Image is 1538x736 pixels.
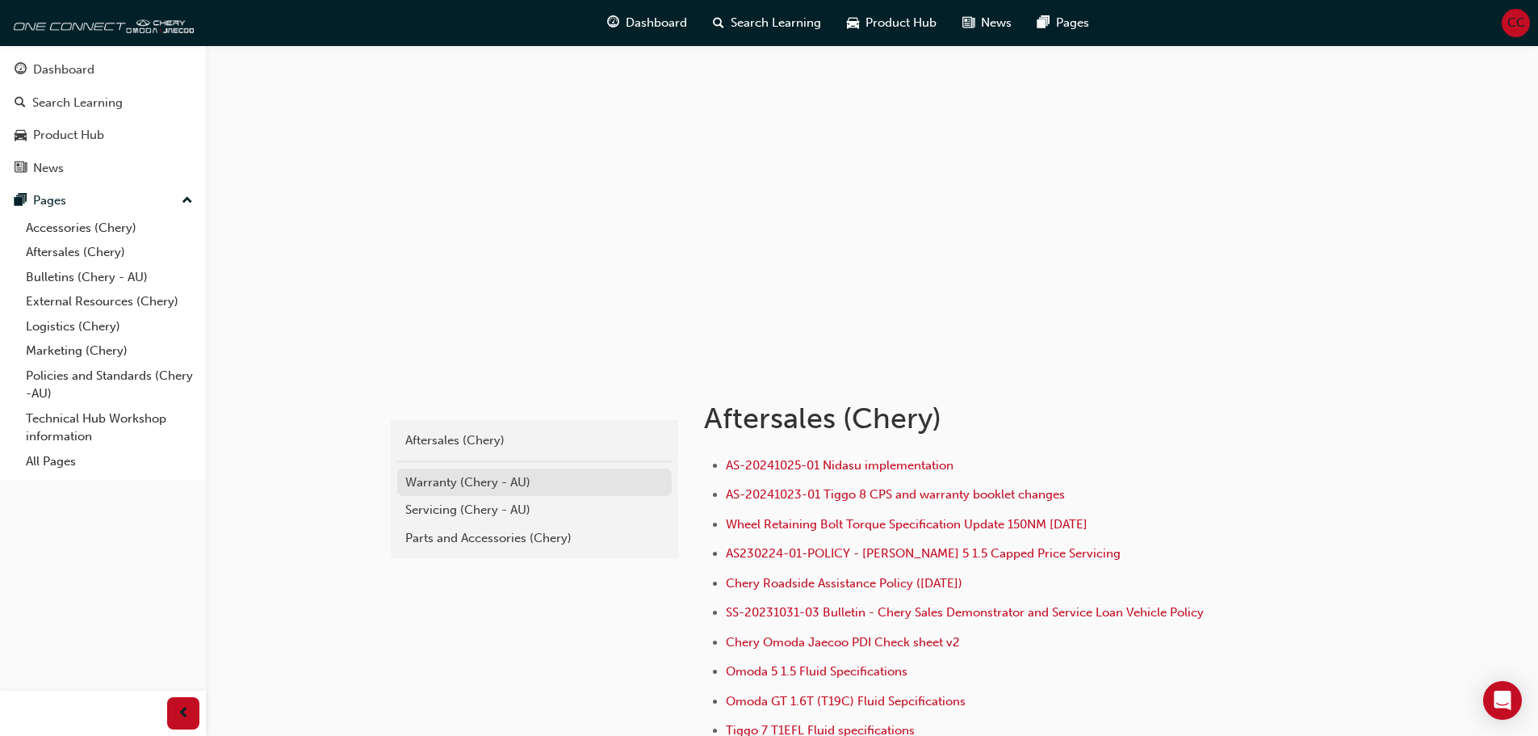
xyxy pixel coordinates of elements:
span: search-icon [15,96,26,111]
a: Policies and Standards (Chery -AU) [19,364,199,406]
span: guage-icon [15,63,27,78]
a: Wheel Retaining Bolt Torque Specification Update 150NM [DATE] [726,517,1087,532]
div: Warranty (Chery - AU) [405,473,664,492]
a: AS-20241025-01 Nidasu implementation [726,458,953,473]
img: oneconnect [8,6,194,39]
div: Product Hub [33,126,104,145]
div: Dashboard [33,61,94,79]
span: pages-icon [1037,13,1050,33]
a: Chery Omoda Jaecoo PDI Check sheet v2 [726,635,960,650]
span: search-icon [713,13,724,33]
span: CC [1507,14,1525,32]
button: DashboardSearch LearningProduct HubNews [6,52,199,186]
a: Bulletins (Chery - AU) [19,265,199,290]
a: Marketing (Chery) [19,339,199,364]
a: Servicing (Chery - AU) [397,496,672,524]
span: car-icon [847,13,859,33]
a: Omoda 5 1.5 Fluid Specifications [726,664,907,679]
span: news-icon [962,13,974,33]
div: Parts and Accessories (Chery) [405,529,664,548]
a: search-iconSearch Learning [700,6,834,40]
span: Pages [1056,14,1089,32]
div: Aftersales (Chery) [405,431,664,450]
a: news-iconNews [949,6,1025,40]
a: pages-iconPages [1025,6,1102,40]
a: News [6,154,199,183]
a: AS-20241023-01 Tiggo 8 CPS and warranty booklet changes [726,487,1065,502]
a: Search Learning [6,88,199,118]
a: car-iconProduct Hub [834,6,949,40]
button: Pages [6,186,199,216]
a: SS-20231031-03 Bulletin - Chery Sales Demonstrator and Service Loan Vehicle Policy [726,605,1204,620]
span: Dashboard [626,14,687,32]
span: news-icon [15,162,27,176]
a: Technical Hub Workshop information [19,406,199,449]
a: Omoda GT 1.6T (T19C) Fluid Sepcifications [726,694,966,709]
span: prev-icon [178,704,190,724]
span: up-icon [182,191,193,212]
a: Dashboard [6,55,199,85]
a: Logistics (Chery) [19,314,199,339]
a: All Pages [19,449,199,474]
a: guage-iconDashboard [594,6,700,40]
a: Aftersales (Chery) [19,240,199,265]
span: pages-icon [15,194,27,208]
div: Search Learning [32,94,123,112]
div: Servicing (Chery - AU) [405,501,664,519]
div: News [33,159,64,178]
span: guage-icon [607,13,619,33]
span: car-icon [15,128,27,143]
span: Product Hub [865,14,937,32]
a: Product Hub [6,120,199,150]
a: AS230224-01-POLICY - [PERSON_NAME] 5 1.5 Capped Price Servicing [726,546,1121,561]
button: CC [1502,9,1530,37]
div: Pages [33,191,66,210]
h1: Aftersales (Chery) [704,401,1234,436]
div: Open Intercom Messenger [1483,681,1522,720]
a: Warranty (Chery - AU) [397,469,672,497]
a: Aftersales (Chery) [397,427,672,455]
span: News [981,14,1012,32]
a: External Resources (Chery) [19,289,199,314]
span: Search Learning [731,14,821,32]
a: Parts and Accessories (Chery) [397,524,672,553]
a: Chery Roadside Assistance Policy ([DATE]) [726,576,962,591]
a: Accessories (Chery) [19,216,199,241]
